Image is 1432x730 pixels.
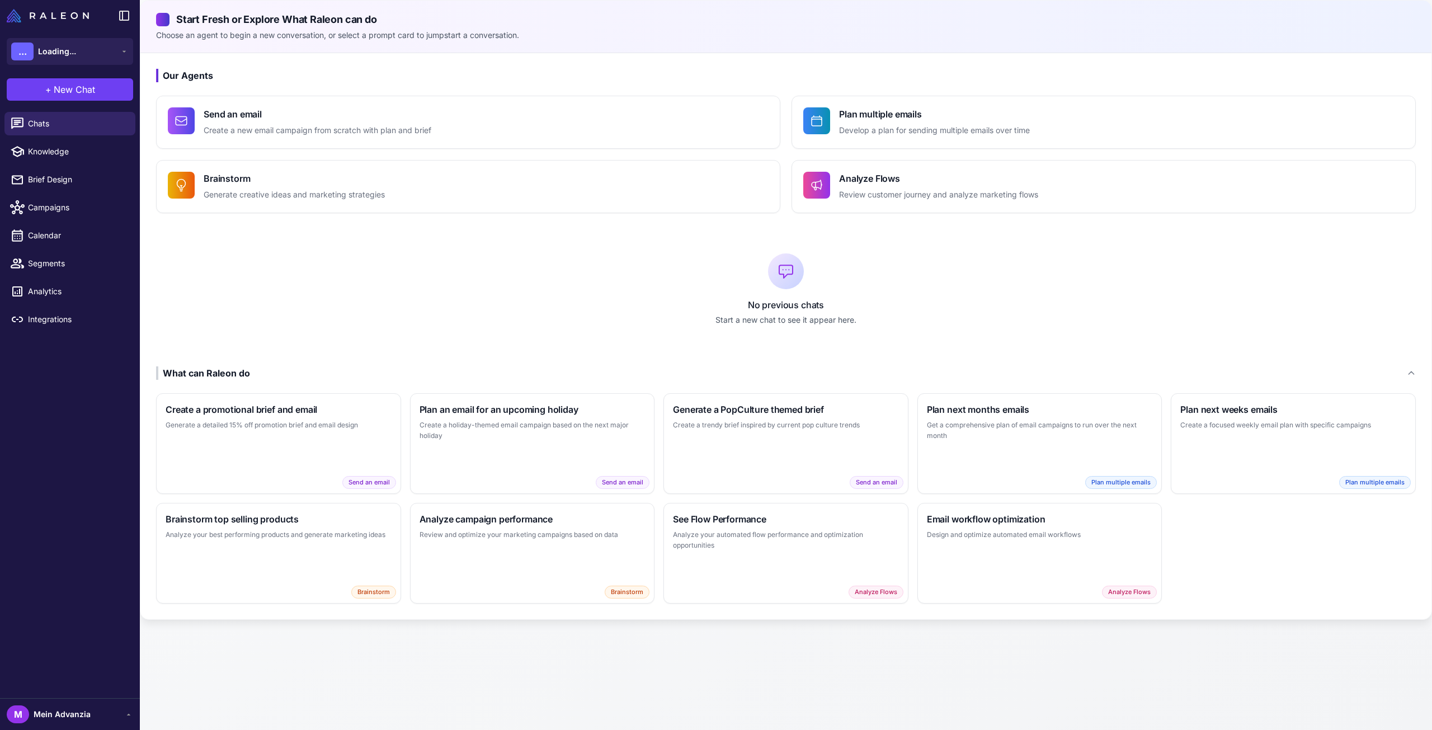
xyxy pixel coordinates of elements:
span: Campaigns [28,201,126,214]
p: Choose an agent to begin a new conversation, or select a prompt card to jumpstart a conversation. [156,29,1416,41]
div: What can Raleon do [156,366,250,380]
button: Analyze FlowsReview customer journey and analyze marketing flows [792,160,1416,213]
h4: Send an email [204,107,431,121]
span: Integrations [28,313,126,326]
button: Generate a PopCulture themed briefCreate a trendy brief inspired by current pop culture trendsSen... [663,393,908,494]
img: Raleon Logo [7,9,89,22]
span: Brainstorm [351,586,396,599]
h3: Brainstorm top selling products [166,512,392,526]
h3: Plan an email for an upcoming holiday [420,403,646,416]
p: Analyze your best performing products and generate marketing ideas [166,529,392,540]
p: Review customer journey and analyze marketing flows [839,189,1038,201]
h4: Brainstorm [204,172,385,185]
p: Generate creative ideas and marketing strategies [204,189,385,201]
h3: Plan next weeks emails [1180,403,1406,416]
div: M [7,705,29,723]
p: Develop a plan for sending multiple emails over time [839,124,1030,137]
p: No previous chats [156,298,1416,312]
p: Create a trendy brief inspired by current pop culture trends [673,420,899,431]
a: Campaigns [4,196,135,219]
a: Raleon Logo [7,9,93,22]
button: Plan next months emailsGet a comprehensive plan of email campaigns to run over the next monthPlan... [917,393,1162,494]
button: Plan an email for an upcoming holidayCreate a holiday-themed email campaign based on the next maj... [410,393,655,494]
span: Loading... [38,45,76,58]
span: Segments [28,257,126,270]
h2: Start Fresh or Explore What Raleon can do [156,12,1416,27]
div: ... [11,43,34,60]
p: Create a focused weekly email plan with specific campaigns [1180,420,1406,431]
a: Chats [4,112,135,135]
p: Generate a detailed 15% off promotion brief and email design [166,420,392,431]
h3: Email workflow optimization [927,512,1153,526]
span: New Chat [54,83,95,96]
span: Plan multiple emails [1339,476,1411,489]
a: Analytics [4,280,135,303]
a: Calendar [4,224,135,247]
span: Plan multiple emails [1085,476,1157,489]
span: + [45,83,51,96]
h3: Plan next months emails [927,403,1153,416]
span: Analyze Flows [1102,586,1157,599]
button: Brainstorm top selling productsAnalyze your best performing products and generate marketing ideas... [156,503,401,604]
h3: Create a promotional brief and email [166,403,392,416]
button: +New Chat [7,78,133,101]
p: Design and optimize automated email workflows [927,529,1153,540]
h3: Generate a PopCulture themed brief [673,403,899,416]
button: BrainstormGenerate creative ideas and marketing strategies [156,160,780,213]
span: Send an email [342,476,396,489]
span: Calendar [28,229,126,242]
button: ...Loading... [7,38,133,65]
button: See Flow PerformanceAnalyze your automated flow performance and optimization opportunitiesAnalyze... [663,503,908,604]
button: Plan multiple emailsDevelop a plan for sending multiple emails over time [792,96,1416,149]
h4: Analyze Flows [839,172,1038,185]
p: Start a new chat to see it appear here. [156,314,1416,326]
button: Plan next weeks emailsCreate a focused weekly email plan with specific campaignsPlan multiple emails [1171,393,1416,494]
span: Send an email [850,476,903,489]
span: Chats [28,117,126,130]
p: Create a holiday-themed email campaign based on the next major holiday [420,420,646,441]
h3: See Flow Performance [673,512,899,526]
p: Review and optimize your marketing campaigns based on data [420,529,646,540]
a: Knowledge [4,140,135,163]
button: Send an emailCreate a new email campaign from scratch with plan and brief [156,96,780,149]
a: Integrations [4,308,135,331]
button: Analyze campaign performanceReview and optimize your marketing campaigns based on dataBrainstorm [410,503,655,604]
p: Get a comprehensive plan of email campaigns to run over the next month [927,420,1153,441]
span: Brief Design [28,173,126,186]
span: Mein Advanzia [34,708,91,720]
a: Segments [4,252,135,275]
h3: Analyze campaign performance [420,512,646,526]
h3: Our Agents [156,69,1416,82]
p: Analyze your automated flow performance and optimization opportunities [673,529,899,551]
span: Analyze Flows [849,586,903,599]
span: Send an email [596,476,649,489]
button: Create a promotional brief and emailGenerate a detailed 15% off promotion brief and email designS... [156,393,401,494]
p: Create a new email campaign from scratch with plan and brief [204,124,431,137]
span: Brainstorm [605,586,649,599]
h4: Plan multiple emails [839,107,1030,121]
button: Email workflow optimizationDesign and optimize automated email workflowsAnalyze Flows [917,503,1162,604]
span: Knowledge [28,145,126,158]
span: Analytics [28,285,126,298]
a: Brief Design [4,168,135,191]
